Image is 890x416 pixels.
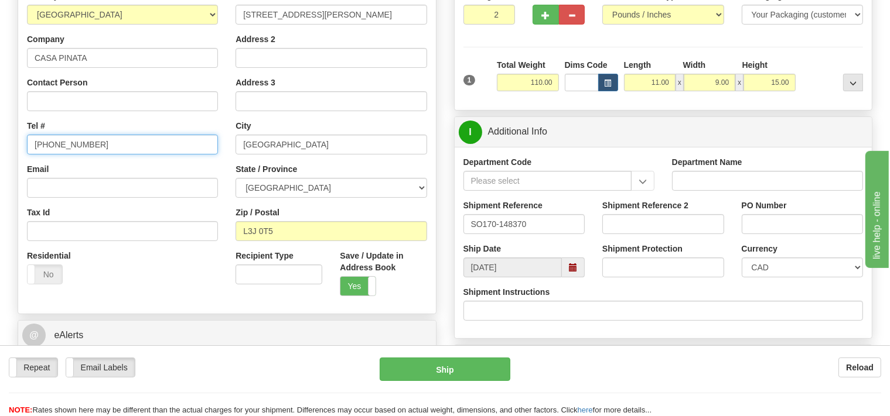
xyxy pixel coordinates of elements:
label: Zip / Postal [236,207,279,218]
label: Repeat [9,358,57,377]
a: @ eAlerts [22,324,432,348]
iframe: chat widget [863,148,889,267]
label: Residential [27,250,71,262]
label: Department Code [463,156,532,168]
label: Shipment Protection [602,243,683,255]
label: Email Labels [66,358,135,377]
label: Width [683,59,706,71]
span: x [735,74,744,91]
div: live help - online [9,7,108,21]
label: Company [27,33,64,45]
label: Tax Id [27,207,50,218]
label: City [236,120,251,132]
label: Tel # [27,120,45,132]
span: x [676,74,684,91]
label: Length [624,59,652,71]
b: Reload [846,363,874,372]
label: Department Name [672,156,742,168]
label: Shipment Reference [463,200,543,211]
label: Shipment Instructions [463,286,550,298]
label: Ship Date [463,243,502,255]
a: IAdditional Info [459,120,868,144]
a: here [578,405,593,414]
label: Shipment Reference 2 [602,200,688,211]
label: Currency [742,243,778,255]
button: Reload [838,357,881,377]
label: State / Province [236,163,297,175]
div: ... [843,74,863,91]
label: Contact Person [27,77,87,88]
input: Enter a location [236,5,427,25]
label: Height [742,59,768,71]
label: Address 2 [236,33,275,45]
label: PO Number [742,200,787,211]
input: Please select [463,171,632,191]
span: NOTE: [9,405,32,414]
label: Email [27,163,49,175]
label: Yes [340,277,375,295]
button: Ship [380,357,510,381]
label: No [28,265,62,284]
label: Total Weight [497,59,545,71]
label: Address 3 [236,77,275,88]
label: Recipient Type [236,250,294,262]
span: @ [22,324,46,347]
label: Save / Update in Address Book [340,250,427,273]
span: eAlerts [54,330,83,340]
span: 1 [463,75,476,85]
span: I [459,121,482,144]
label: Dims Code [565,59,608,71]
